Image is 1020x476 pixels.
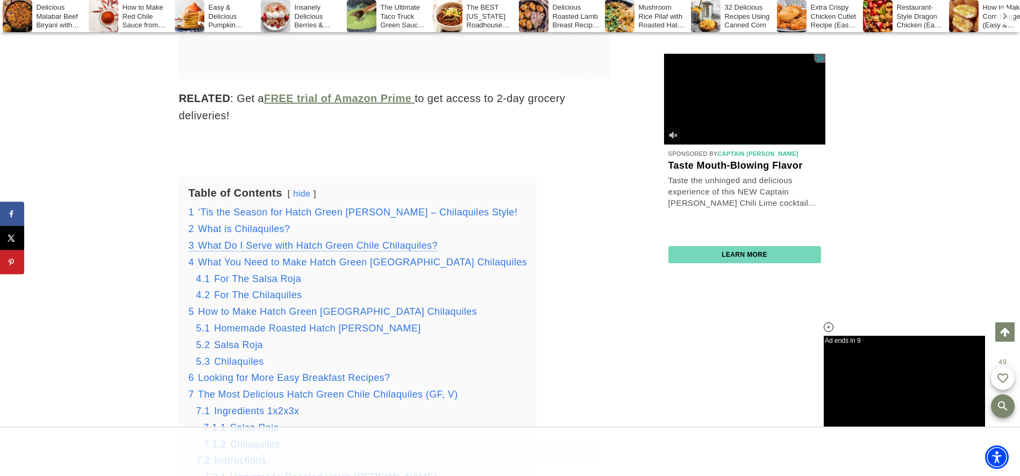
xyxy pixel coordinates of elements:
[196,340,210,350] span: 5.2
[196,323,421,334] a: 5.1 Homemade Roasted Hatch [PERSON_NAME]
[196,273,302,284] a: 4.1 For The Salsa Roja
[189,306,194,317] span: 5
[196,290,302,300] a: 4.2 For The Chilaquiles
[196,323,210,334] span: 5.1
[667,128,680,142] img: svg+xml;base64,PHN2ZyB3aWR0aD0iMzIiIGhlaWdodD0iMzIiIHhtbG5zPSJodHRwOi8vd3d3LnczLm9yZy8yMDAwL3N2Zy...
[668,175,821,208] a: Taste the unhinged and delicious experience of this NEW Captain [PERSON_NAME] Chili Lime cocktail...
[198,257,527,268] span: What You Need to Make Hatch Green [GEOGRAPHIC_DATA] Chilaquiles
[189,187,282,199] b: Table of Contents
[722,251,767,258] a: Learn more
[204,422,226,433] span: 7.1.1
[668,160,821,172] a: Taste Mouth-Blowing Flavor
[214,356,263,367] span: Chilaquiles
[189,223,194,234] span: 2
[985,445,1009,469] div: Accessibility Menu
[189,389,458,400] a: 7 The Most Delicious Hatch Green Chile Chilaquiles (GF, V)
[189,240,194,251] span: 3
[189,389,194,400] span: 7
[196,273,210,284] span: 4.1
[214,323,421,334] span: Homemade Roasted Hatch [PERSON_NAME]
[424,438,596,465] iframe: Advertisement
[189,372,194,383] span: 6
[196,340,263,350] a: 5.2 Salsa Roja
[189,306,477,317] a: 5 How to Make Hatch Green [GEOGRAPHIC_DATA] Chilaquiles
[230,422,279,433] span: Salsa Roja
[668,150,798,157] a: Sponsored ByCaptain [PERSON_NAME]
[214,406,299,416] span: Ingredients 1x2x3x
[198,372,390,383] span: Looking for More Easy Breakfast Recipes?
[717,150,798,157] span: Captain [PERSON_NAME]
[293,189,310,198] a: hide
[214,273,301,284] span: For The Salsa Roja
[198,389,458,400] span: The Most Delicious Hatch Green Chile Chilaquiles (GF, V)
[196,290,210,300] span: 4.2
[179,90,610,124] p: : Get a to get access to 2-day grocery deliveries!
[198,207,517,218] span: ‘Tis the Season for Hatch Green [PERSON_NAME] – Chilaquiles Style!
[189,207,518,218] a: 1 ‘Tis the Season for Hatch Green [PERSON_NAME] – Chilaquiles Style!
[196,406,299,416] a: 7.1 Ingredients 1x2x3x
[824,336,985,427] iframe: Advertisement
[815,54,825,62] img: OBA_TRANS.png
[198,306,477,317] span: How to Make Hatch Green [GEOGRAPHIC_DATA] Chilaquiles
[214,340,263,350] span: Salsa Roja
[189,207,194,218] span: 1
[196,356,210,367] span: 5.3
[196,356,264,367] a: 5.3 Chilaquiles
[198,240,438,251] span: What Do I Serve with Hatch Green Chile Chilaquiles?
[204,422,280,433] a: 7.1.1 Salsa Roja
[189,372,390,383] a: 6 Looking for More Easy Breakfast Recipes?
[189,223,290,234] a: 2 What is Chilaquiles?
[189,240,438,251] a: 3 What Do I Serve with Hatch Green Chile Chilaquiles?
[189,257,527,268] a: 4 What You Need to Make Hatch Green [GEOGRAPHIC_DATA] Chilaquiles
[264,92,415,104] a: FREE trial of Amazon Prime
[189,257,194,268] span: 4
[196,406,210,416] span: 7.1
[179,92,231,104] strong: RELATED
[214,290,302,300] span: For The Chilaquiles
[995,322,1015,342] a: Scroll to top
[264,92,411,104] strong: FREE trial of Amazon Prime
[198,223,290,234] span: What is Chilaquiles?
